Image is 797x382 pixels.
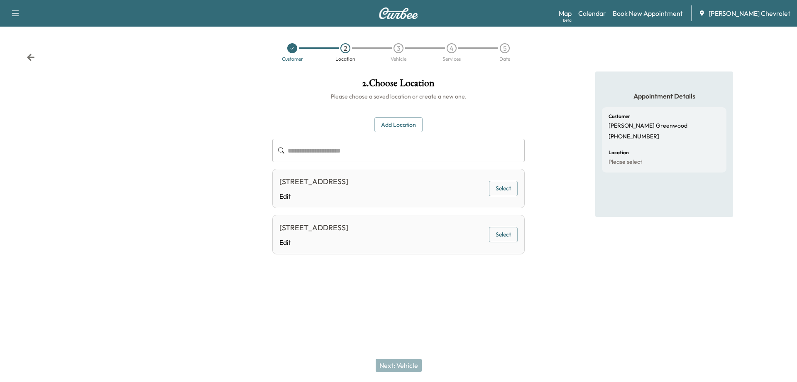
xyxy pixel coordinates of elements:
a: Edit [279,237,348,247]
div: Back [27,53,35,62]
h1: 2 . Choose Location [272,78,525,92]
h6: Location [609,150,629,155]
a: Edit [279,191,348,201]
a: MapBeta [559,8,572,18]
h6: Customer [609,114,630,119]
p: [PERSON_NAME] Greenwood [609,122,687,130]
p: [PHONE_NUMBER] [609,133,659,140]
div: Vehicle [391,57,406,62]
div: 4 [447,43,457,53]
p: Please select [609,158,642,166]
div: 3 [394,43,403,53]
h5: Appointment Details [602,91,726,101]
button: Add Location [374,117,423,133]
div: Services [443,57,461,62]
button: Select [489,181,518,196]
div: 5 [500,43,510,53]
div: [STREET_ADDRESS] [279,222,348,234]
a: Calendar [578,8,606,18]
button: Select [489,227,518,242]
img: Curbee Logo [379,7,418,19]
div: Date [499,57,510,62]
div: Location [335,57,355,62]
div: [STREET_ADDRESS] [279,176,348,187]
div: Beta [563,17,572,23]
div: Customer [282,57,303,62]
h6: Please choose a saved location or create a new one. [272,92,525,101]
div: 2 [340,43,350,53]
span: [PERSON_NAME] Chevrolet [709,8,790,18]
a: Book New Appointment [613,8,683,18]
